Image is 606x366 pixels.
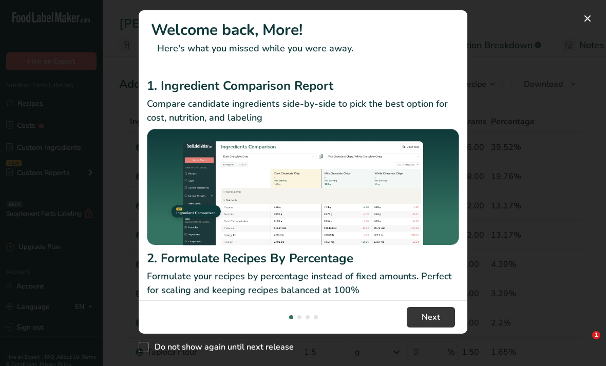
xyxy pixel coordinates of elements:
button: Next [407,307,455,328]
span: 1 [592,331,600,339]
span: Do not show again until next release [149,342,294,352]
h1: Welcome back, More! [151,18,455,42]
img: Ingredient Comparison Report [147,129,459,245]
p: Formulate your recipes by percentage instead of fixed amounts. Perfect for scaling and keeping re... [147,269,459,297]
h2: 2. Formulate Recipes By Percentage [147,249,459,267]
h2: 1. Ingredient Comparison Report [147,76,459,95]
span: Next [422,311,440,323]
p: Compare candidate ingredients side-by-side to pick the best option for cost, nutrition, and labeling [147,97,459,125]
p: Here's what you missed while you were away. [151,42,455,55]
iframe: Intercom live chat [571,331,596,356]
